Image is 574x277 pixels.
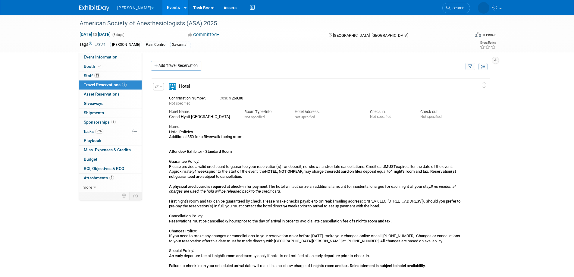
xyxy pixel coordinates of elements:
i: Booth reservation complete [98,65,101,68]
a: Giveaways [79,99,142,108]
b: Attendee/ Exhibitor - Standard Room [169,149,232,154]
button: Committed [186,32,221,38]
span: Travel Reservations [84,82,127,87]
div: In-Person [482,33,496,37]
a: Event Information [79,53,142,62]
i: Hotel [169,83,176,90]
span: Shipments [84,110,104,115]
img: Dawn Brown [478,2,489,14]
b: A physical credit card is required at check-in for payment. [169,184,268,189]
div: Grand Hyatt [GEOGRAPHIC_DATA] [169,115,235,120]
td: Toggle Event Tabs [129,192,142,200]
div: Hotel Address: [295,109,361,115]
span: [DATE] [DATE] [79,32,111,37]
div: Check-in: [370,109,411,115]
span: Misc. Expenses & Credits [84,147,131,152]
div: [PERSON_NAME] [110,42,142,48]
span: Not specified [295,115,315,119]
div: Confirmation Number: [169,94,211,101]
a: Booth [79,62,142,71]
b: 1 night's room and tax. [353,219,392,223]
a: Budget [79,155,142,164]
div: Savannah [170,42,190,48]
div: Notes: [169,124,462,130]
div: Event Rating [480,41,496,44]
div: Check-out: [420,109,462,115]
span: Not specified [169,101,190,105]
span: 1 [111,120,116,124]
span: Sponsorships [84,120,116,124]
span: 1 [122,83,127,87]
div: American Society of Anesthesiologists (ASA) 2025 [77,18,461,29]
div: Not specified [420,115,462,119]
a: more [79,183,142,192]
div: Hotel Name: [169,109,235,115]
span: Playbook [84,138,101,143]
span: Booth [84,64,102,69]
div: Event Format [434,31,497,40]
a: Sponsorships1 [79,118,142,127]
b: credit card on file [330,169,360,174]
span: Search [450,6,464,10]
i: Filter by Traveler [468,65,472,69]
b: 1 night's room and tax [212,253,249,258]
a: Attachments1 [79,174,142,183]
a: Edit [95,42,105,47]
span: Not specified [244,115,265,119]
span: 92% [95,129,103,134]
a: Tasks92% [79,127,142,136]
span: Cost: $ [220,96,232,100]
td: Tags [79,41,105,48]
img: Format-Inperson.png [475,32,481,37]
div: Hotel Policies Additional $50 for a Riverwalk facing room. Guarantee Policy: Please provide a val... [169,130,462,269]
i: Click and drag to move item [483,82,486,88]
b: HOTEL, NOT ONPEAK, [265,169,303,174]
span: 13 [94,73,100,78]
b: 4 weeks [194,169,209,174]
a: Playbook [79,136,142,145]
span: 1 [109,175,114,180]
a: Staff13 [79,71,142,80]
i: If no incidental charges are used, the hold will be released back to the credit card. [169,184,456,194]
a: Add Travel Reservation [151,61,201,71]
span: Tasks [83,129,103,134]
b: 1 night's room and tax. Reinstatement is subject to hotel availability. [310,263,426,268]
div: Not specified [370,115,411,119]
a: Shipments [79,109,142,118]
a: Search [442,3,470,13]
b: 4 weeks [285,204,300,208]
b: 1 night's room and tax. Reservation(s) not guaranteed are subject to cancellation. [169,169,456,178]
span: Hotel [179,83,190,89]
a: ROI, Objectives & ROO [79,164,142,173]
span: 269.00 [220,96,246,100]
b: MUST [385,164,396,169]
span: to [92,32,98,37]
span: Event Information [84,55,118,59]
a: Travel Reservations1 [79,80,142,90]
a: Misc. Expenses & Credits [79,146,142,155]
img: ExhibitDay [79,5,109,11]
div: Pain Control [144,42,168,48]
span: Attachments [84,175,114,180]
td: Personalize Event Tab Strip [119,192,130,200]
span: Staff [84,73,100,78]
b: 72 hours [224,219,239,223]
span: ROI, Objectives & ROO [84,166,124,171]
span: more [83,185,92,190]
span: Budget [84,157,97,162]
div: Room Type/Info: [244,109,286,115]
span: Giveaways [84,101,103,106]
span: [GEOGRAPHIC_DATA], [GEOGRAPHIC_DATA] [333,33,408,38]
a: Asset Reservations [79,90,142,99]
span: Asset Reservations [84,92,120,96]
span: (3 days) [112,33,124,37]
